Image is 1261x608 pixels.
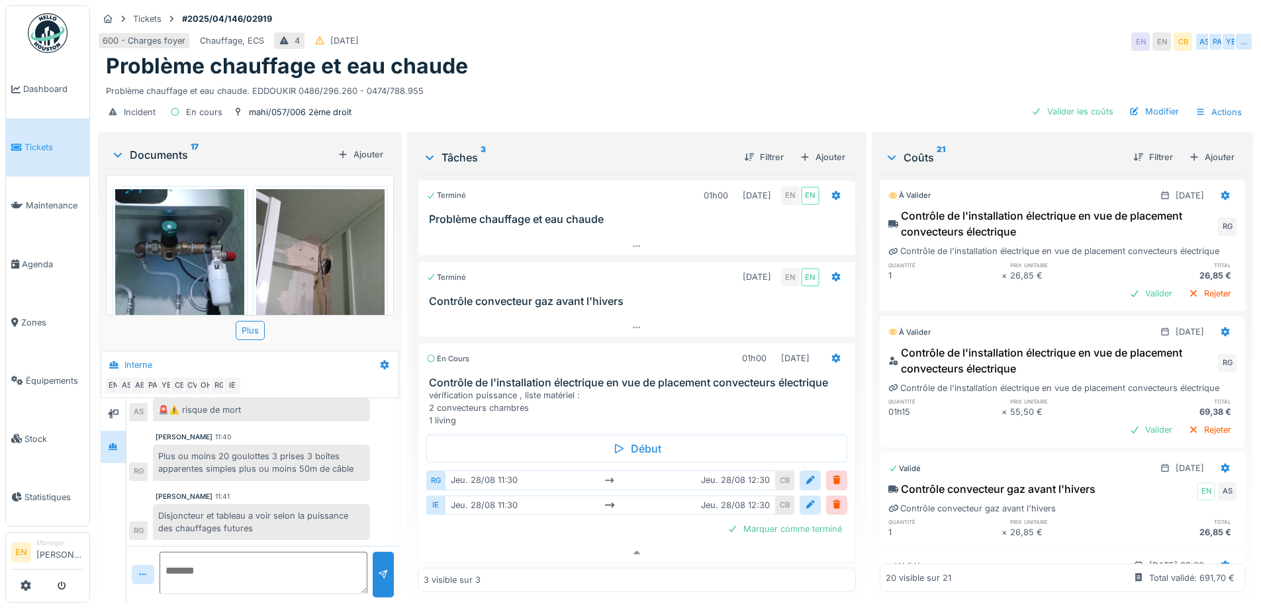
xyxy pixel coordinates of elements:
div: [DATE] [1176,189,1204,202]
div: PA [144,376,162,395]
div: … [1235,32,1253,51]
div: EN [104,376,122,395]
img: Badge_color-CXgf-gQk.svg [28,13,68,53]
div: 1 [888,526,1002,539]
img: jv2lkzihcdwufqo8wwx7quxffc6x [115,189,244,361]
div: Tâches [423,150,733,165]
div: 11:40 [215,432,231,442]
div: Chauffage, ECS [200,34,264,47]
strong: #2025/04/146/02919 [177,13,277,25]
div: YE [157,376,175,395]
h1: Problème chauffage et eau chaude [106,54,468,79]
div: [DATE] [330,34,359,47]
div: En cours [426,353,469,365]
div: Début [426,435,847,462]
h6: total [1123,517,1237,526]
div: AS [117,376,136,395]
div: 01h15 [888,406,1002,418]
div: Filtrer [1128,148,1178,166]
div: 69,38 € [1123,406,1237,418]
div: vérification puissance , liste matériel : 2 convecteurs chambres 1 living [429,389,849,427]
div: Validé [888,463,921,474]
div: Plus [236,321,265,340]
div: 3 visible sur 3 [424,574,481,586]
div: PA [1208,32,1227,51]
div: jeu. 28/08 11:30 jeu. 28/08 12:30 [445,470,775,490]
div: [DATE] 09:32 [1149,559,1204,572]
h6: total [1123,397,1237,406]
div: [DATE] [1176,462,1204,474]
div: 20 visible sur 21 [886,572,951,584]
a: Zones [6,293,89,351]
div: Contrôle de l'installation électrique en vue de placement convecteurs électrique [888,208,1215,239]
h6: prix unitaire [1010,517,1123,526]
span: Dashboard [23,83,84,95]
div: 🚨⚠️ risque de mort [153,398,370,421]
div: RG [210,376,228,395]
div: RG [129,462,148,481]
a: Équipements [6,351,89,410]
h6: quantité [888,397,1002,406]
div: Problème chauffage et eau chaude. EDDOUKIR 0486/296.260 - 0474/788.955 [106,79,1245,97]
div: Manager [36,538,84,548]
div: OH [197,376,215,395]
div: 26,85 € [1123,269,1237,282]
div: Total validé: 691,70 € [1149,572,1235,584]
div: 4 [295,34,300,47]
span: Statistiques [24,491,84,503]
div: EN [801,187,819,205]
div: AS [129,403,148,421]
div: Contrôle de l'installation électrique en vue de placement convecteurs électrique [888,345,1215,376]
div: Terminé [426,272,466,283]
div: Disjoncteur et tableau a voir selon la puissance des chauffages futures [153,504,370,540]
span: Tickets [24,141,84,153]
div: [DATE] [743,189,771,202]
div: Validé [888,560,921,572]
div: [PERSON_NAME] [156,492,212,501]
h3: Problème chauffage et eau chaude [429,213,849,226]
div: EN [1152,32,1171,51]
div: Modifier [1124,103,1184,120]
div: jeu. 28/08 11:30 jeu. 28/08 12:30 [445,496,775,515]
a: Stock [6,410,89,468]
div: CV [183,376,202,395]
div: mahi/057/006 2ème droit [249,106,351,118]
h3: Contrôle de l'installation électrique en vue de placement convecteurs électrique [429,376,849,389]
div: RG [426,470,445,490]
h6: prix unitaire [1010,261,1123,269]
h6: quantité [888,517,1002,526]
div: [DATE] [1176,326,1204,338]
div: Incident [124,106,156,118]
div: Ajouter [794,148,851,166]
div: CB [170,376,189,395]
div: RG [1218,218,1237,236]
div: Coûts [885,150,1123,165]
a: Tickets [6,118,89,177]
span: Stock [24,433,84,445]
div: EN [1197,482,1215,501]
sup: 17 [191,147,199,163]
div: Contrôle de l'installation électrique en vue de placement convecteurs électrique [888,382,1219,394]
div: 1 [888,269,1002,282]
a: Agenda [6,235,89,293]
img: hpo8ceezk1w98row966xmj34ghtu [256,189,385,361]
a: Maintenance [6,177,89,235]
div: Plus ou moins 20 goulottes 3 prises 3 boîtes apparentes simples plus ou moins 50m de câble [153,445,370,480]
div: AS [1218,482,1237,501]
div: RG [129,521,148,540]
div: Actions [1190,103,1248,122]
sup: 21 [937,150,945,165]
div: Valider [1124,421,1178,439]
div: Contrôle de l'installation électrique en vue de placement convecteurs électrique [888,245,1219,257]
div: Marquer comme terminé [722,520,847,538]
div: Contrôle convecteur gaz avant l'hivers [888,481,1096,497]
div: Rejeter [1183,284,1237,302]
div: CB [776,470,794,490]
div: × [1002,269,1010,282]
div: RG [1218,354,1237,372]
div: Contrôle convecteur gaz avant l'hivers [888,502,1056,515]
div: CB [1174,32,1192,51]
div: À valider [888,190,931,201]
div: Valider les coûts [1026,103,1119,120]
div: EN [781,187,800,205]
